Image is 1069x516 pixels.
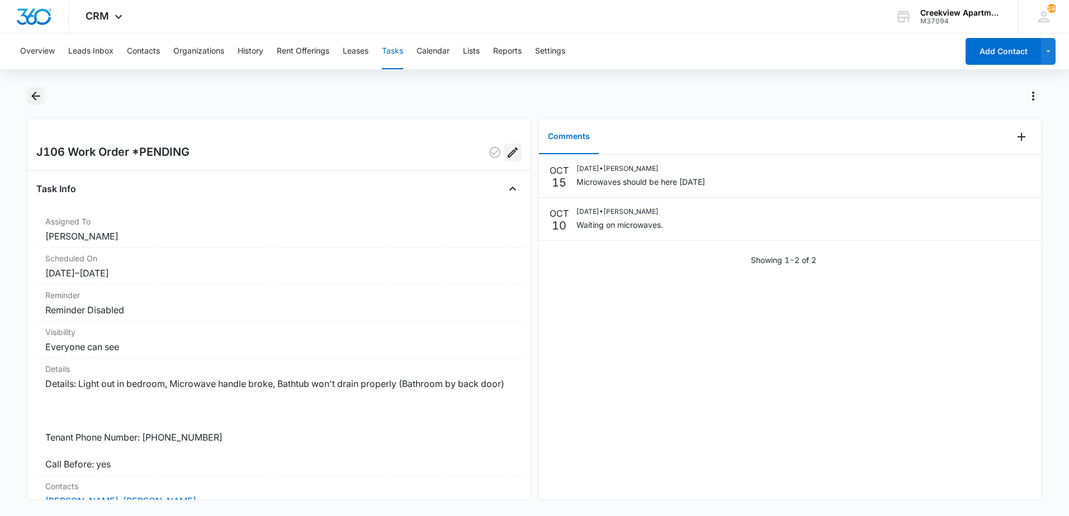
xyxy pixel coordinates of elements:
[1013,128,1030,146] button: Add Comment
[552,177,566,188] p: 15
[463,34,480,69] button: Lists
[417,34,450,69] button: Calendar
[45,363,513,375] dt: Details
[539,120,599,154] button: Comments
[1024,87,1042,105] button: Actions
[343,34,368,69] button: Leases
[36,476,522,513] div: Contacts[PERSON_NAME], [PERSON_NAME]
[36,322,522,359] div: VisibilityEveryone can see
[382,34,403,69] button: Tasks
[1047,4,1056,13] div: notifications count
[36,248,522,285] div: Scheduled On[DATE]–[DATE]
[966,38,1041,65] button: Add Contact
[45,252,513,264] dt: Scheduled On
[535,34,565,69] button: Settings
[45,303,513,317] dd: Reminder Disabled
[576,219,663,231] p: Waiting on microwaves.
[45,289,513,301] dt: Reminder
[920,17,1002,25] div: account id
[45,480,513,492] dt: Contacts
[238,34,263,69] button: History
[576,164,705,174] p: [DATE] • [PERSON_NAME]
[36,285,522,322] div: ReminderReminder Disabled
[504,144,522,161] button: Edit
[45,340,513,353] dd: Everyone can see
[45,216,513,227] dt: Assigned To
[45,230,513,243] dd: [PERSON_NAME]
[36,182,76,195] h4: Task Info
[920,8,1002,17] div: account name
[127,34,160,69] button: Contacts
[550,207,569,220] p: OCT
[552,220,566,231] p: 10
[550,164,569,177] p: OCT
[493,34,522,69] button: Reports
[86,10,109,22] span: CRM
[1047,4,1056,13] span: 198
[45,266,513,280] dd: [DATE] – [DATE]
[36,144,190,161] h2: J106 Work Order *PENDING
[45,377,513,471] dd: Details: Light out in bedroom, Microwave handle broke, Bathtub won't drain properly (Bathroom by ...
[36,359,522,476] div: DetailsDetails: Light out in bedroom, Microwave handle broke, Bathtub won't drain properly (Bathr...
[45,326,513,338] dt: Visibility
[751,254,816,266] p: Showing 1-2 of 2
[68,34,113,69] button: Leads Inbox
[27,87,44,105] button: Back
[504,180,522,198] button: Close
[173,34,224,69] button: Organizations
[576,207,663,217] p: [DATE] • [PERSON_NAME]
[576,176,705,188] p: Microwaves should be here [DATE]
[20,34,55,69] button: Overview
[45,495,196,507] a: [PERSON_NAME], [PERSON_NAME]
[277,34,329,69] button: Rent Offerings
[36,211,522,248] div: Assigned To[PERSON_NAME]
